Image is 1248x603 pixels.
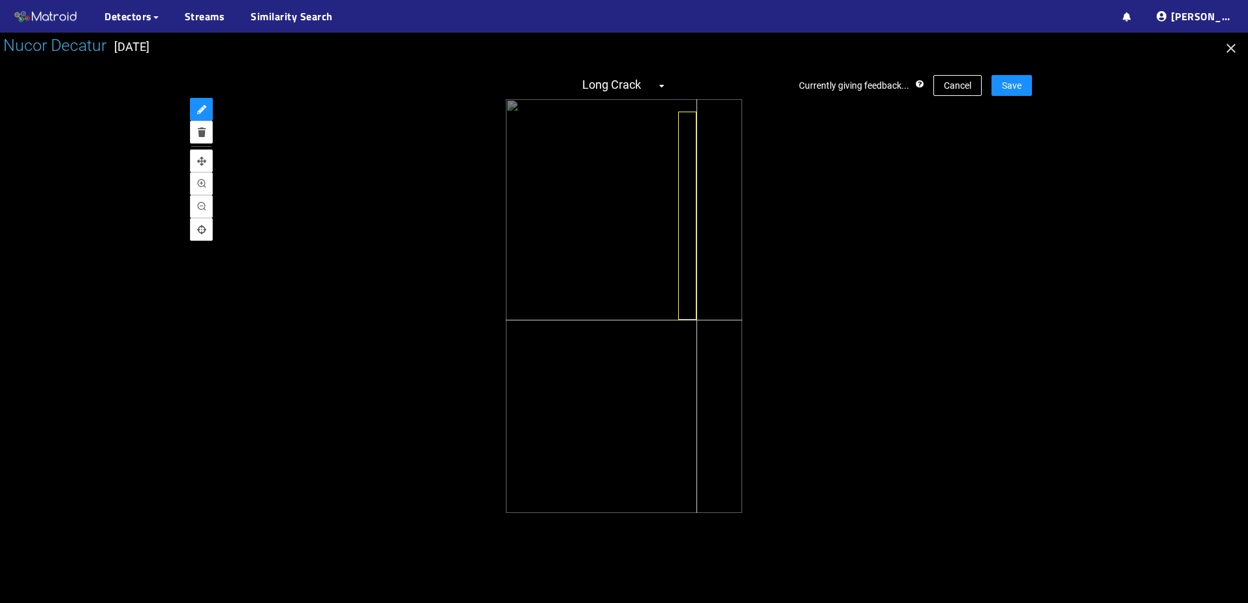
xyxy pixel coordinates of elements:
[185,8,225,24] a: Streams
[251,8,333,24] a: Similarity Search
[944,78,971,93] span: Cancel
[799,78,924,93] div: Currently giving feedback...
[1002,78,1022,93] span: Save
[582,75,666,96] span: Long Crack
[933,75,982,96] button: Cancel
[104,8,152,24] span: Detectors
[991,75,1032,96] button: Save
[13,7,78,27] img: Matroid logo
